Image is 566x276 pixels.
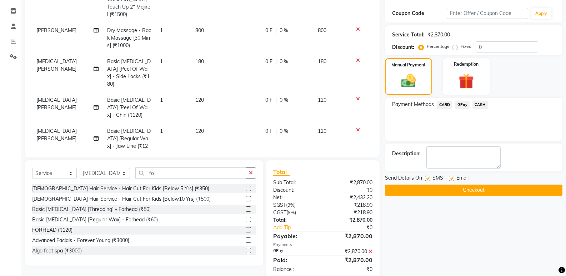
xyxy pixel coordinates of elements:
button: Checkout [385,185,562,196]
span: 0 F [265,96,272,104]
span: 0 % [280,96,288,104]
span: SGST [273,202,286,208]
span: 0 F [265,27,272,34]
div: ₹0 [323,266,378,273]
span: 1 [160,128,163,134]
label: Percentage [427,43,450,50]
img: _cash.svg [397,72,420,89]
span: 0 % [280,127,288,135]
div: Paid: [268,256,323,264]
button: Apply [531,8,551,19]
div: Payments [273,242,372,248]
img: _gift.svg [454,72,479,91]
div: ₹0 [323,186,378,194]
div: FORHEAD (₹120) [32,226,72,234]
div: ₹2,870.00 [323,232,378,240]
span: 120 [318,97,326,103]
span: | [275,96,277,104]
span: 1 [160,97,163,103]
div: Advanced Facials - Forever Young (₹3000) [32,237,129,244]
span: 120 [195,97,204,103]
span: [MEDICAL_DATA][PERSON_NAME] [36,58,77,72]
span: [PERSON_NAME] [36,27,76,34]
span: Total [273,168,290,176]
div: ₹2,870.00 [323,179,378,186]
input: Search or Scan [135,167,246,179]
span: 0 % [280,27,288,34]
label: Fixed [461,43,471,50]
span: | [275,27,277,34]
span: 0 F [265,127,272,135]
div: Alga foot spa (₹3000) [32,247,82,255]
span: [MEDICAL_DATA][PERSON_NAME] [36,128,77,142]
div: Payable: [268,232,323,240]
span: CASH [472,101,488,109]
div: ₹218.90 [323,201,378,209]
span: Basic [MEDICAL_DATA] [Peel Of Wax] - Side Locks (₹180) [107,58,151,87]
a: Add Tip [268,224,332,231]
div: ( ) [268,201,323,209]
input: Enter Offer / Coupon Code [447,8,528,19]
div: ₹218.90 [323,209,378,216]
span: Email [456,174,469,183]
div: ( ) [268,209,323,216]
span: Basic [MEDICAL_DATA] [Regular Wax] - Jaw Line (₹120) [107,128,151,157]
div: Balance : [268,266,323,273]
span: 120 [318,128,326,134]
div: ₹2,432.20 [323,194,378,201]
div: GPay [268,248,323,255]
span: 0 % [280,58,288,65]
span: GPay [455,101,470,109]
div: Description: [392,150,421,157]
span: 800 [195,27,204,34]
span: 9% [287,202,294,208]
span: Payment Methods [392,101,434,108]
div: Coupon Code [392,10,446,17]
div: Sub Total: [268,179,323,186]
span: 120 [195,128,204,134]
label: Redemption [454,61,479,67]
div: [DEMOGRAPHIC_DATA] Hair Service - Hair Cut For Kids [Below 5 Yrs] (₹350) [32,185,209,192]
span: 1 [160,58,163,65]
span: 180 [318,58,326,65]
span: 0 F [265,58,272,65]
div: Net: [268,194,323,201]
div: [DEMOGRAPHIC_DATA] Hair Service - Hair Cut For Kids [Below10 Yrs] (₹500) [32,195,211,203]
span: 1 [160,27,163,34]
div: Discount: [268,186,323,194]
div: ₹2,870.00 [323,216,378,224]
span: Send Details On [385,174,422,183]
span: Basic [MEDICAL_DATA] [Peel Of Wax] - Chin (₹120) [107,97,151,118]
div: ₹2,870.00 [427,31,450,39]
span: CARD [437,101,452,109]
div: Basic [MEDICAL_DATA] [Threading] - Forhead (₹50) [32,206,151,213]
span: SMS [432,174,443,183]
span: 800 [318,27,326,34]
div: Total: [268,216,323,224]
div: Service Total: [392,31,425,39]
span: | [275,127,277,135]
div: Discount: [392,44,414,51]
div: Basic [MEDICAL_DATA] [Regular Wax] - Forhead (₹60) [32,216,158,224]
span: | [275,58,277,65]
span: [MEDICAL_DATA][PERSON_NAME] [36,97,77,111]
div: ₹2,870.00 [323,248,378,255]
div: ₹2,870.00 [323,256,378,264]
span: 180 [195,58,204,65]
span: Dry Massage - Back Massage [30 Mins] (₹1000) [107,27,151,49]
span: CGST [273,209,286,216]
div: ₹0 [332,224,378,231]
label: Manual Payment [391,62,426,68]
span: 9% [288,210,295,215]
